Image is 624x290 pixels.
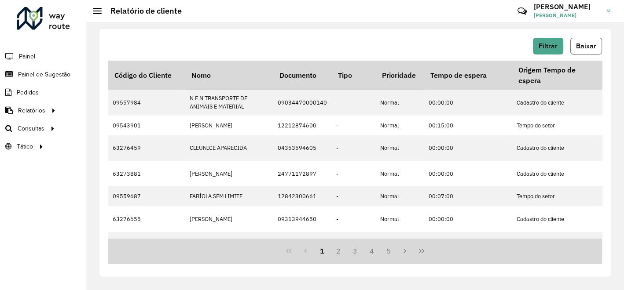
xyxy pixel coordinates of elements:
button: Próxima Página [396,243,413,259]
td: Normal [376,90,424,115]
td: 00:00:00 [424,90,512,115]
td: - [332,116,376,135]
span: [PERSON_NAME] [534,11,600,19]
td: Normal [376,161,424,186]
button: Última página [413,243,430,259]
a: Contato Rápido [513,2,532,21]
td: 00:00:00 [424,161,512,186]
td: 09034470000140 [273,90,332,115]
td: Normal [376,232,424,252]
th: Nomo [185,61,273,90]
td: - [332,161,376,186]
span: Filtrar [539,42,558,50]
td: 12212874600 [273,116,332,135]
button: 1 [314,243,330,259]
td: - [332,90,376,115]
button: Filtrar [533,38,563,54]
span: Tático [17,142,33,151]
td: Normal [376,186,424,206]
td: 24771172897 [273,161,332,186]
span: Consultas [18,124,44,133]
td: [PERSON_NAME] [185,161,273,186]
td: 09543901 [108,116,185,135]
span: Relatórios [18,106,45,115]
td: 09313944650 [273,206,332,232]
td: Cadastro do cliente [512,206,600,232]
button: 2 [330,243,347,259]
th: Documento [273,61,332,90]
th: Código do Cliente [108,61,185,90]
td: [PERSON_NAME] [185,116,273,135]
button: 3 [347,243,363,259]
td: 00:07:00 [424,186,512,206]
td: Normal [376,206,424,232]
td: Normal [376,135,424,161]
td: 63273881 [108,161,185,186]
td: CLEUNICE APARECIDA [185,135,273,161]
td: 09556715 [108,232,185,252]
span: Pedidos [17,88,39,97]
td: - [332,135,376,161]
td: Cadastro do cliente [512,161,600,186]
td: N E N TRANSPORTE DE ANIMAIS E MATERIAL [185,90,273,115]
td: 04353594605 [273,135,332,161]
td: 31096131668 [273,232,332,252]
td: 09557984 [108,90,185,115]
td: Cadastro do cliente [512,135,600,161]
td: 00:00:00 [424,135,512,161]
td: Normal [376,116,424,135]
td: Tempo do setor [512,232,600,252]
button: 5 [380,243,397,259]
td: - [332,232,376,252]
h2: Relatório de cliente [102,6,182,16]
td: FABÍOLA SEM LIMITE [185,186,273,206]
th: Prioridade [376,61,424,90]
td: 09559687 [108,186,185,206]
td: - [332,206,376,232]
span: Baixar [576,42,596,50]
td: Tempo do setor [512,186,600,206]
th: Tipo [332,61,376,90]
td: Tempo do setor [512,116,600,135]
td: - [332,186,376,206]
td: [PERSON_NAME] [185,206,273,232]
th: Tempo de espera [424,61,512,90]
span: Painel de Sugestão [18,70,70,79]
td: 00:15:00 [424,116,512,135]
button: 4 [363,243,380,259]
td: 00:07:00 [424,232,512,252]
td: 63276655 [108,206,185,232]
button: Baixar [570,38,602,54]
td: Cadastro do cliente [512,90,600,115]
h3: [PERSON_NAME] [534,3,600,11]
td: 00:00:00 [424,206,512,232]
th: Origem Tempo de espera [512,61,600,90]
span: Painel [19,52,35,61]
td: 12842300661 [273,186,332,206]
td: [PERSON_NAME] [185,232,273,252]
td: 63276459 [108,135,185,161]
